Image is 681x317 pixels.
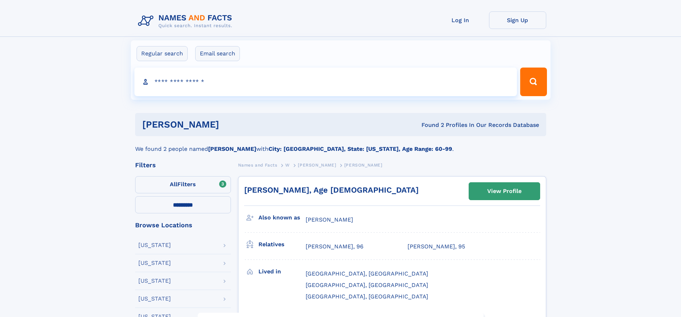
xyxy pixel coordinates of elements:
[285,163,290,168] span: W
[285,160,290,169] a: W
[298,160,336,169] a: [PERSON_NAME]
[306,293,428,300] span: [GEOGRAPHIC_DATA], [GEOGRAPHIC_DATA]
[258,238,306,251] h3: Relatives
[138,242,171,248] div: [US_STATE]
[469,183,540,200] a: View Profile
[344,163,383,168] span: [PERSON_NAME]
[138,278,171,284] div: [US_STATE]
[258,212,306,224] h3: Also known as
[135,162,231,168] div: Filters
[138,296,171,302] div: [US_STATE]
[135,176,231,193] label: Filters
[135,222,231,228] div: Browse Locations
[320,121,539,129] div: Found 2 Profiles In Our Records Database
[487,183,522,199] div: View Profile
[306,216,353,223] span: [PERSON_NAME]
[268,145,452,152] b: City: [GEOGRAPHIC_DATA], State: [US_STATE], Age Range: 60-99
[306,282,428,288] span: [GEOGRAPHIC_DATA], [GEOGRAPHIC_DATA]
[432,11,489,29] a: Log In
[142,120,320,129] h1: [PERSON_NAME]
[135,11,238,31] img: Logo Names and Facts
[298,163,336,168] span: [PERSON_NAME]
[137,46,188,61] label: Regular search
[244,185,419,194] a: [PERSON_NAME], Age [DEMOGRAPHIC_DATA]
[134,68,517,96] input: search input
[408,243,465,251] a: [PERSON_NAME], 95
[489,11,546,29] a: Sign Up
[306,270,428,277] span: [GEOGRAPHIC_DATA], [GEOGRAPHIC_DATA]
[135,136,546,153] div: We found 2 people named with .
[208,145,256,152] b: [PERSON_NAME]
[195,46,240,61] label: Email search
[258,266,306,278] h3: Lived in
[138,260,171,266] div: [US_STATE]
[238,160,277,169] a: Names and Facts
[520,68,547,96] button: Search Button
[170,181,177,188] span: All
[306,243,364,251] a: [PERSON_NAME], 96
